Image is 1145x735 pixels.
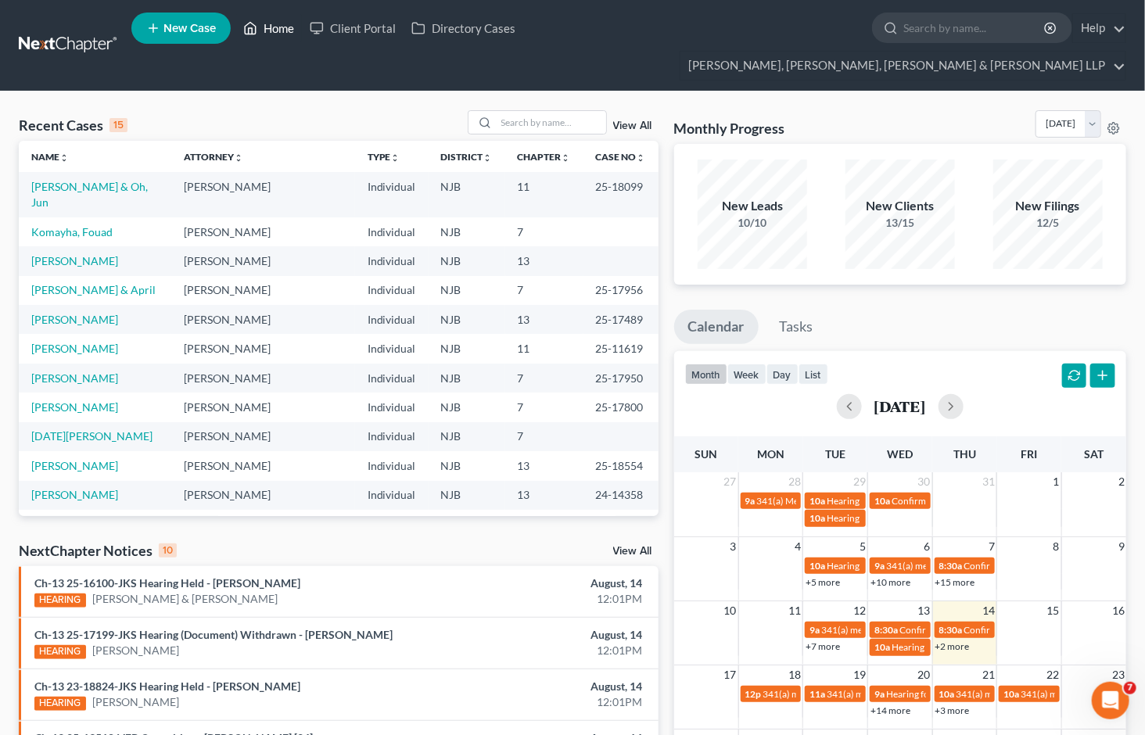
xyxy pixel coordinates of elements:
[45,9,70,34] img: Profile image for Operator
[450,643,643,658] div: 12:01PM
[1052,472,1061,491] span: 1
[31,459,118,472] a: [PERSON_NAME]
[74,512,87,525] button: Upload attachment
[450,627,643,643] div: August, 14
[355,451,429,480] td: Individual
[429,246,505,275] td: NJB
[31,488,118,501] a: [PERSON_NAME]
[809,560,825,572] span: 10a
[13,92,300,231] div: Lindsey says…
[92,591,278,607] a: [PERSON_NAME] & [PERSON_NAME]
[680,52,1125,80] a: [PERSON_NAME], [PERSON_NAME], [PERSON_NAME] & [PERSON_NAME] LLP
[268,506,293,531] button: Send a message…
[1046,601,1061,620] span: 15
[874,624,898,636] span: 8:30a
[852,665,867,684] span: 19
[235,457,300,491] div: Correct
[13,457,300,504] div: Silvia says…
[787,665,802,684] span: 18
[964,560,1142,572] span: Confirmation hearing for [PERSON_NAME]
[355,393,429,421] td: Individual
[171,334,355,363] td: [PERSON_NAME]
[723,601,738,620] span: 10
[674,119,785,138] h3: Monthly Progress
[171,451,355,480] td: [PERSON_NAME]
[171,246,355,275] td: [PERSON_NAME]
[13,349,300,457] div: Lindsey says…
[355,510,429,539] td: Individual
[31,313,118,326] a: [PERSON_NAME]
[957,688,1107,700] span: 341(a) meeting for [PERSON_NAME]
[429,364,505,393] td: NJB
[13,92,257,218] div: Hi [PERSON_NAME]! Glad to hear it! Out of curiosity, was this just a mistake with the MFA codes? ...
[723,665,738,684] span: 17
[450,575,643,591] div: August, 14
[355,305,429,334] td: Individual
[76,8,131,20] h1: Operator
[429,451,505,480] td: NJB
[583,481,659,510] td: 24-14358
[518,151,571,163] a: Chapterunfold_more
[1124,682,1136,694] span: 7
[987,537,996,556] span: 7
[257,231,300,265] div: yes
[613,120,652,131] a: View All
[159,543,177,558] div: 10
[505,422,583,451] td: 7
[505,276,583,305] td: 7
[887,447,913,461] span: Wed
[1092,682,1129,719] iframe: Intercom live chat
[787,472,802,491] span: 28
[917,601,932,620] span: 13
[874,398,926,414] h2: [DATE]
[874,641,890,653] span: 10a
[25,358,244,435] div: Gotcha! And the codes are directly from PACER and not a third party authentication app? Thank you...
[34,645,86,659] div: HEARING
[613,546,652,557] a: View All
[505,481,583,510] td: 13
[302,14,404,42] a: Client Portal
[695,447,717,461] span: Sun
[505,246,583,275] td: 13
[845,197,955,215] div: New Clients
[117,45,300,80] div: the case is filed now. thanks.
[13,479,300,506] textarea: Message…
[31,283,156,296] a: [PERSON_NAME] & April
[24,512,37,525] button: Emoji picker
[858,537,867,556] span: 5
[505,217,583,246] td: 7
[745,495,756,507] span: 9a
[441,151,493,163] a: Districtunfold_more
[171,422,355,451] td: [PERSON_NAME]
[583,276,659,305] td: 25-17956
[886,560,1120,572] span: 341(a) meeting for [PERSON_NAME] & [PERSON_NAME]
[34,628,393,641] a: Ch-13 25-17199-JKS Hearing (Document) Withdrawn - [PERSON_NAME]
[84,302,300,336] div: the second time the case was filed
[355,481,429,510] td: Individual
[355,364,429,393] td: Individual
[809,624,820,636] span: 9a
[809,688,825,700] span: 11a
[161,276,288,292] div: I have to entered twice
[698,197,807,215] div: New Leads
[981,665,996,684] span: 21
[34,679,300,693] a: Ch-13 23-18824-JKS Hearing Held - [PERSON_NAME]
[129,55,288,70] div: the case is filed now. thanks.
[429,510,505,539] td: NJB
[31,254,118,267] a: [PERSON_NAME]
[874,688,885,700] span: 9a
[450,591,643,607] div: 12:01PM
[31,225,113,238] a: Komayha, Fouad
[505,305,583,334] td: 13
[34,593,86,608] div: HEARING
[92,643,179,658] a: [PERSON_NAME]
[745,688,762,700] span: 12p
[49,512,62,525] button: Gif picker
[870,705,910,716] a: +14 more
[757,495,909,507] span: 341(a) Meeting for [PERSON_NAME]
[505,510,583,539] td: 7
[505,172,583,217] td: 11
[184,151,243,163] a: Attorneyunfold_more
[923,537,932,556] span: 6
[92,694,179,710] a: [PERSON_NAME]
